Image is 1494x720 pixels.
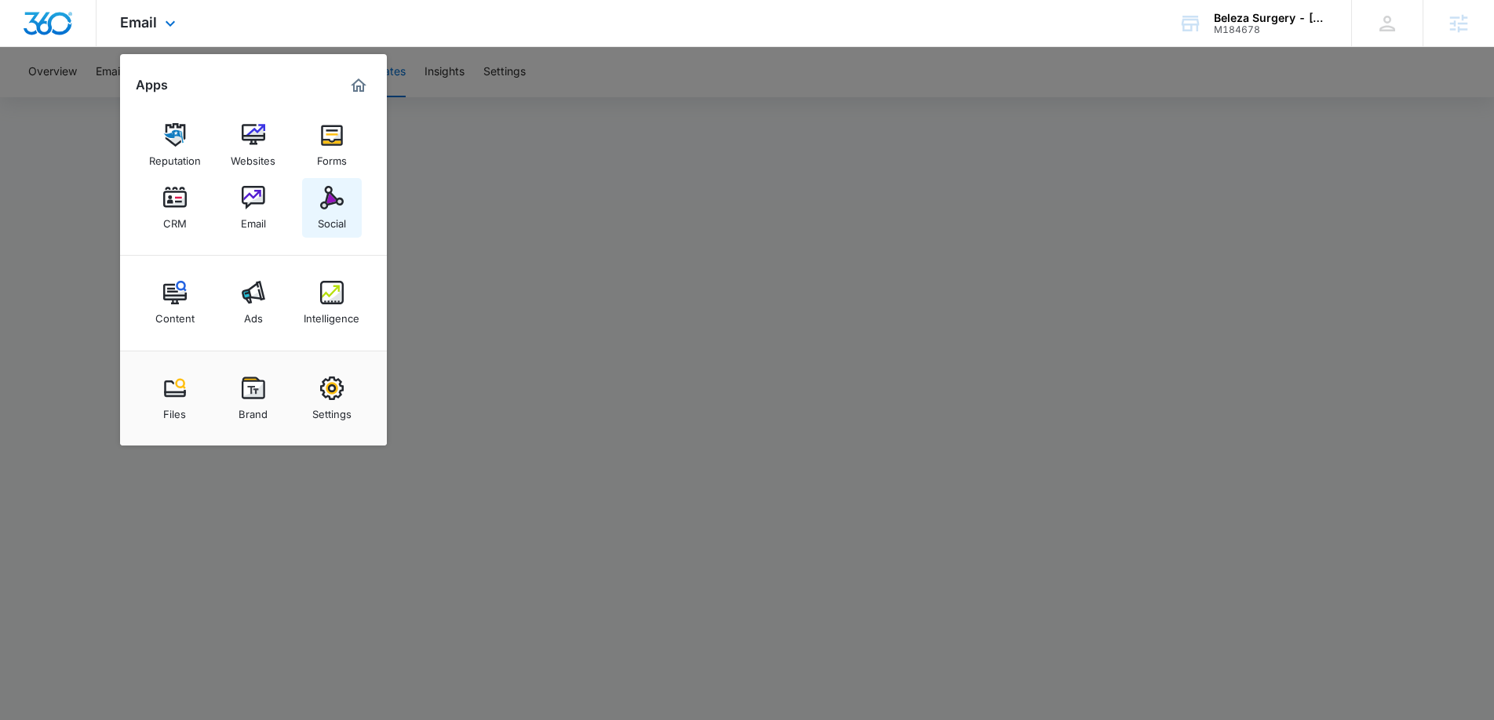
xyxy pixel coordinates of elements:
[244,304,263,325] div: Ads
[302,369,362,428] a: Settings
[155,304,195,325] div: Content
[149,147,201,167] div: Reputation
[302,178,362,238] a: Social
[224,273,283,333] a: Ads
[1214,12,1328,24] div: account name
[120,14,157,31] span: Email
[136,78,168,93] h2: Apps
[145,369,205,428] a: Files
[304,304,359,325] div: Intelligence
[346,73,371,98] a: Marketing 360® Dashboard
[317,147,347,167] div: Forms
[224,115,283,175] a: Websites
[302,115,362,175] a: Forms
[163,400,186,420] div: Files
[302,273,362,333] a: Intelligence
[1214,24,1328,35] div: account id
[231,147,275,167] div: Websites
[145,178,205,238] a: CRM
[224,178,283,238] a: Email
[145,115,205,175] a: Reputation
[224,369,283,428] a: Brand
[241,209,266,230] div: Email
[239,400,268,420] div: Brand
[312,400,352,420] div: Settings
[163,209,187,230] div: CRM
[318,209,346,230] div: Social
[145,273,205,333] a: Content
